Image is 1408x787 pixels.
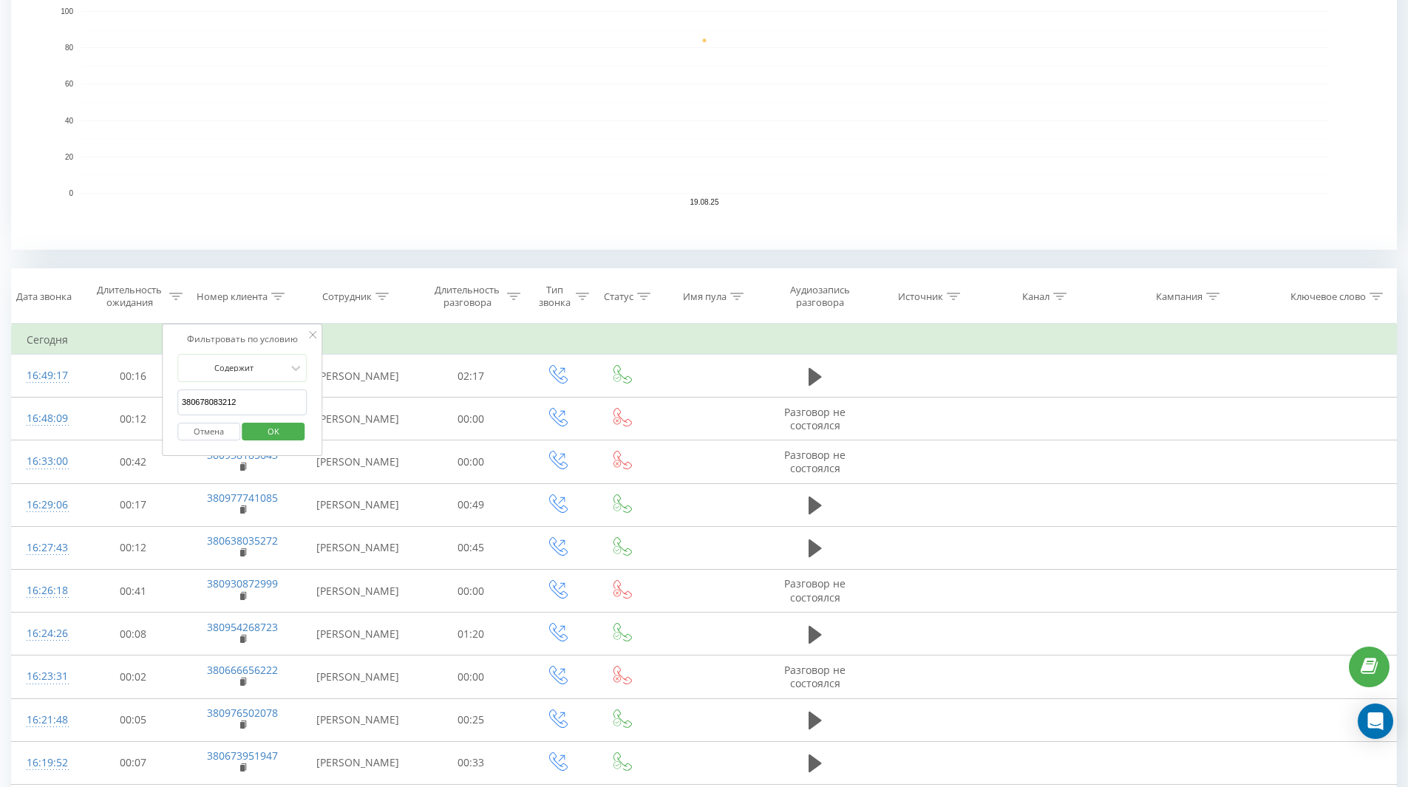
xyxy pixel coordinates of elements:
td: 02:17 [418,355,525,398]
div: 16:23:31 [27,662,65,691]
td: 01:20 [418,613,525,655]
td: 00:00 [418,570,525,613]
button: OK [242,423,305,441]
td: 00:41 [80,570,187,613]
div: 16:26:18 [27,576,65,605]
div: Фильтровать по условию [177,332,307,347]
td: [PERSON_NAME] [298,613,418,655]
td: [PERSON_NAME] [298,398,418,440]
text: 100 [61,7,73,16]
td: 00:16 [80,355,187,398]
td: 00:33 [418,741,525,784]
div: Open Intercom Messenger [1358,703,1393,739]
div: Тип звонка [537,284,572,309]
td: 00:02 [80,655,187,698]
td: 00:00 [418,398,525,440]
td: 00:00 [418,655,525,698]
div: 16:29:06 [27,491,65,519]
span: Разговор не состоялся [784,576,846,604]
td: 00:12 [80,398,187,440]
text: 20 [65,153,74,161]
div: Длительность ожидания [93,284,166,309]
text: 80 [65,44,74,52]
div: 16:27:43 [27,534,65,562]
div: Аудиозапись разговора [777,284,863,309]
div: Канал [1022,290,1050,303]
span: Разговор не состоялся [784,405,846,432]
td: 00:08 [80,613,187,655]
td: [PERSON_NAME] [298,483,418,526]
div: 16:49:17 [27,361,65,390]
span: Разговор не состоялся [784,663,846,690]
text: 0 [69,189,73,197]
div: Имя пула [683,290,727,303]
span: Разговор не состоялся [784,448,846,475]
div: 16:24:26 [27,619,65,648]
td: [PERSON_NAME] [298,440,418,483]
td: [PERSON_NAME] [298,698,418,741]
a: 380638035272 [207,534,278,548]
td: [PERSON_NAME] [298,570,418,613]
input: Введите значение [177,389,307,415]
div: 16:21:48 [27,706,65,735]
div: Источник [898,290,943,303]
td: 00:12 [80,526,187,569]
span: OK [253,420,294,443]
text: 60 [65,81,74,89]
div: Номер клиента [197,290,268,303]
div: 16:19:52 [27,749,65,777]
text: 19.08.25 [690,198,719,206]
a: 380930872999 [207,576,278,590]
div: 16:33:00 [27,447,65,476]
td: 00:49 [418,483,525,526]
td: Сегодня [12,325,1397,355]
td: 00:25 [418,698,525,741]
td: 00:00 [418,440,525,483]
button: Отмена [177,423,240,441]
div: Статус [604,290,633,303]
td: 00:45 [418,526,525,569]
div: Сотрудник [322,290,372,303]
td: [PERSON_NAME] [298,655,418,698]
a: 380954268723 [207,620,278,634]
a: 380977741085 [207,491,278,505]
div: 16:48:09 [27,404,65,433]
div: Кампания [1156,290,1203,303]
td: 00:17 [80,483,187,526]
td: [PERSON_NAME] [298,355,418,398]
a: 380673951947 [207,749,278,763]
div: Ключевое слово [1290,290,1366,303]
td: [PERSON_NAME] [298,526,418,569]
div: Длительность разговора [431,284,504,309]
td: 00:42 [80,440,187,483]
div: Дата звонка [16,290,72,303]
text: 40 [65,117,74,125]
a: 380938185643 [207,448,278,462]
td: 00:05 [80,698,187,741]
td: 00:07 [80,741,187,784]
td: [PERSON_NAME] [298,741,418,784]
a: 380976502078 [207,706,278,720]
a: 380666656222 [207,663,278,677]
